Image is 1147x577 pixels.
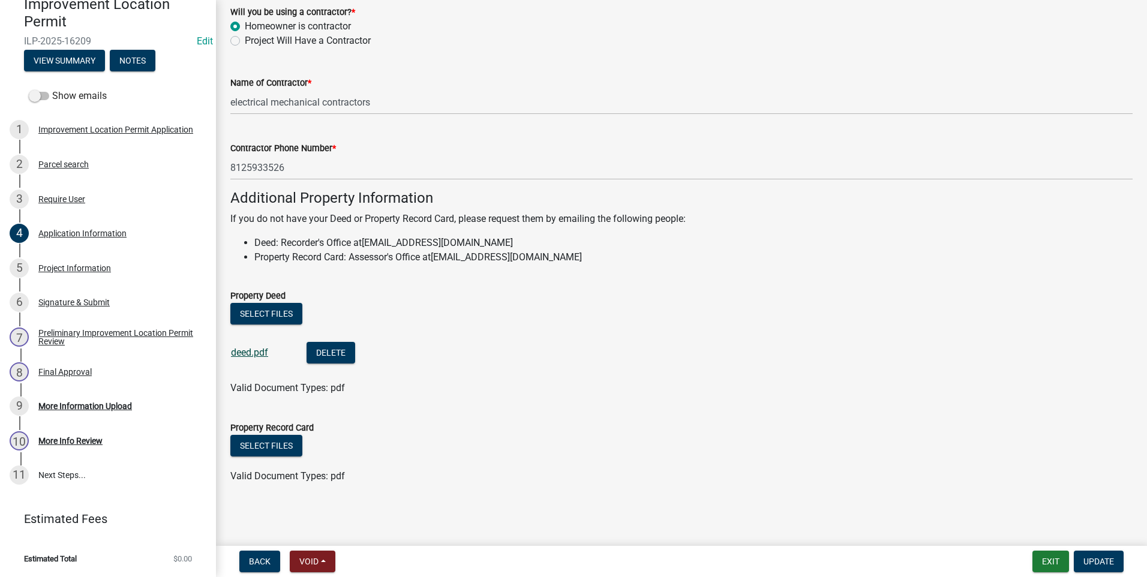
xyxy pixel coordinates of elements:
[38,368,92,376] div: Final Approval
[10,120,29,139] div: 1
[230,212,1133,226] p: If you do not have your Deed or Property Record Card, please request them by emailing the followi...
[24,56,105,66] wm-modal-confirm: Summary
[10,155,29,174] div: 2
[24,35,192,47] span: ILP-2025-16209
[24,50,105,71] button: View Summary
[230,382,345,393] span: Valid Document Types: pdf
[38,264,111,272] div: Project Information
[254,236,1133,250] li: Deed: Recorder's Office at
[197,35,213,47] a: Edit
[38,195,85,203] div: Require User
[230,470,345,482] span: Valid Document Types: pdf
[362,237,513,248] a: [EMAIL_ADDRESS][DOMAIN_NAME]
[38,229,127,238] div: Application Information
[10,327,29,347] div: 7
[197,35,213,47] wm-modal-confirm: Edit Application Number
[231,347,268,358] a: deed.pdf
[431,251,582,263] a: [EMAIL_ADDRESS][DOMAIN_NAME]
[10,396,29,416] div: 9
[230,303,302,324] button: Select files
[10,431,29,450] div: 10
[230,424,314,432] label: Property Record Card
[10,465,29,485] div: 11
[24,555,77,563] span: Estimated Total
[38,125,193,134] div: Improvement Location Permit Application
[38,298,110,306] div: Signature & Submit
[29,89,107,103] label: Show emails
[230,79,311,88] label: Name of Contractor
[230,292,286,300] label: Property Deed
[38,160,89,169] div: Parcel search
[110,50,155,71] button: Notes
[254,250,1133,265] li: Property Record Card: Assessor's Office at
[10,259,29,278] div: 5
[10,507,197,531] a: Estimated Fees
[230,435,302,456] button: Select files
[110,56,155,66] wm-modal-confirm: Notes
[10,362,29,381] div: 8
[38,329,197,345] div: Preliminary Improvement Location Permit Review
[38,402,132,410] div: More Information Upload
[230,190,1133,207] h4: Additional Property Information
[299,557,319,566] span: Void
[307,342,355,363] button: Delete
[10,224,29,243] div: 4
[230,8,355,17] label: Will you be using a contractor?
[307,348,355,359] wm-modal-confirm: Delete Document
[1032,551,1069,572] button: Exit
[10,293,29,312] div: 6
[239,551,280,572] button: Back
[230,145,336,153] label: Contractor Phone Number
[245,34,371,48] label: Project Will Have a Contractor
[290,551,335,572] button: Void
[245,19,351,34] label: Homeowner is contractor
[38,437,103,445] div: More Info Review
[1083,557,1114,566] span: Update
[249,557,271,566] span: Back
[1074,551,1124,572] button: Update
[10,190,29,209] div: 3
[173,555,192,563] span: $0.00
